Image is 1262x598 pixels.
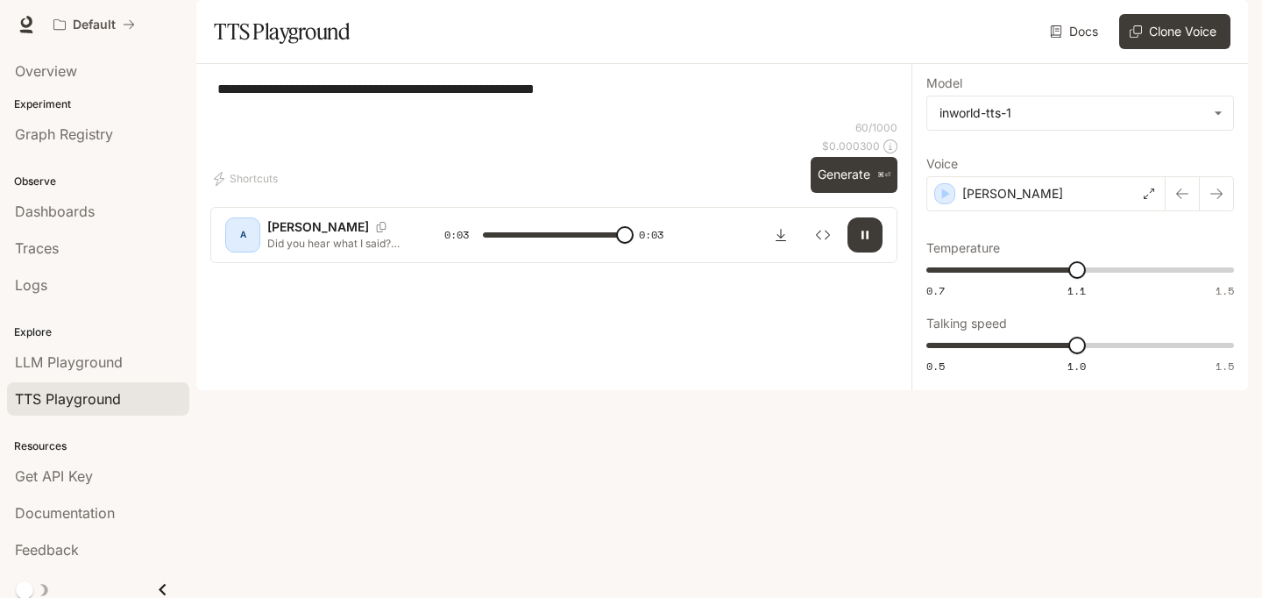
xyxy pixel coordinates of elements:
span: 0:03 [639,226,663,244]
span: 0.5 [926,359,945,374]
p: $ 0.000300 [822,139,880,153]
p: 60 / 1000 [855,120,897,135]
h1: TTS Playground [214,14,350,49]
p: Default [73,18,116,32]
button: All workspaces [46,7,143,42]
p: Talking speed [926,317,1007,330]
p: Did you hear what I said? [breathe] You never listen to me! [267,236,402,251]
span: 0:03 [444,226,469,244]
a: Docs [1046,14,1105,49]
p: [PERSON_NAME] [962,185,1063,203]
p: Model [926,77,962,89]
button: Inspect [805,217,840,253]
div: A [229,221,257,249]
button: Generate⌘⏎ [811,157,897,193]
p: Voice [926,158,958,170]
button: Copy Voice ID [369,222,393,232]
p: ⌘⏎ [877,170,890,181]
span: 1.1 [1067,283,1086,298]
div: inworld-tts-1 [927,96,1233,130]
div: inworld-tts-1 [939,104,1205,122]
button: Shortcuts [210,165,285,193]
span: 1.0 [1067,359,1086,374]
span: 1.5 [1216,283,1234,298]
button: Download audio [763,217,798,253]
p: [PERSON_NAME] [267,218,369,236]
span: 0.7 [926,283,945,298]
button: Clone Voice [1119,14,1230,49]
span: 1.5 [1216,359,1234,374]
p: Temperature [926,242,1000,254]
